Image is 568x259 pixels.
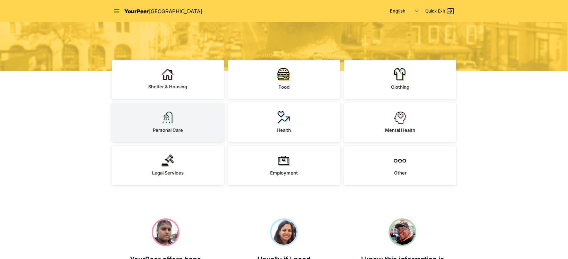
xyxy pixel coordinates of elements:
span: Food [278,84,290,90]
a: Shelter & Housing [112,60,224,99]
span: YourPeer [124,8,149,15]
a: Mental Health [344,103,456,142]
span: Other [394,170,407,176]
a: YourPeer[GEOGRAPHIC_DATA] [124,7,202,16]
a: Legal Services [112,146,224,185]
a: Clothing [344,60,456,99]
a: Personal Care [112,103,224,142]
span: Health [277,127,291,133]
span: Personal Care [153,127,183,133]
span: [GEOGRAPHIC_DATA] [149,8,202,15]
a: Health [228,103,340,142]
span: Employment [270,170,298,176]
span: Shelter & Housing [148,84,187,89]
span: Legal Services [152,170,184,176]
a: Food [228,60,340,99]
a: Other [344,146,456,185]
span: Quick Exit [425,8,445,14]
a: Employment [228,146,340,185]
span: Clothing [391,84,409,90]
a: Quick Exit [425,7,455,15]
span: Mental Health [385,127,415,133]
